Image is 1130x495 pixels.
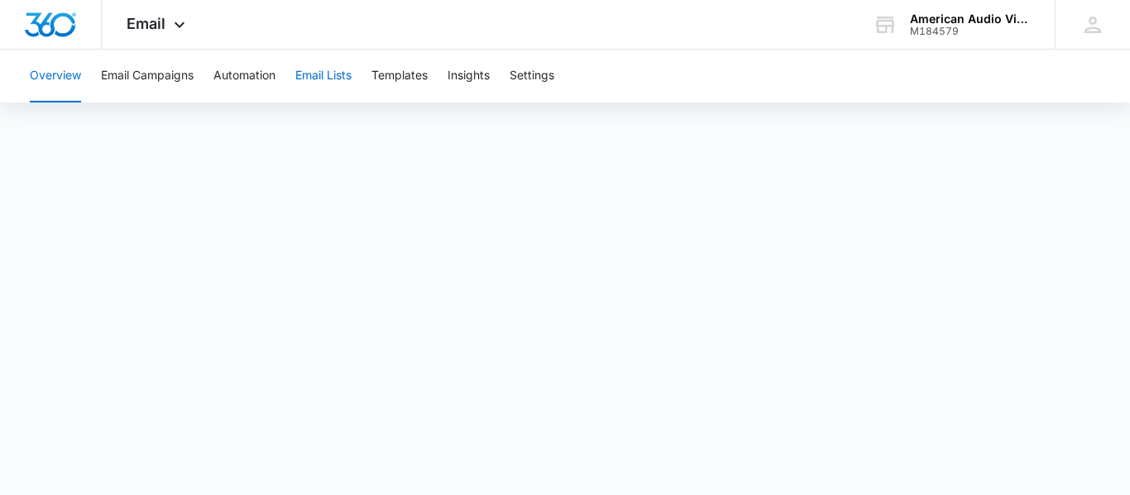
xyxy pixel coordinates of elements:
button: Settings [510,50,554,102]
button: Email Campaigns [101,50,194,102]
button: Automation [213,50,275,102]
div: account id [910,26,1031,37]
span: Email [127,15,165,32]
div: account name [910,12,1031,26]
button: Templates [371,50,428,102]
button: Insights [448,50,490,102]
button: Overview [30,50,81,102]
button: Email Lists [295,50,352,102]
